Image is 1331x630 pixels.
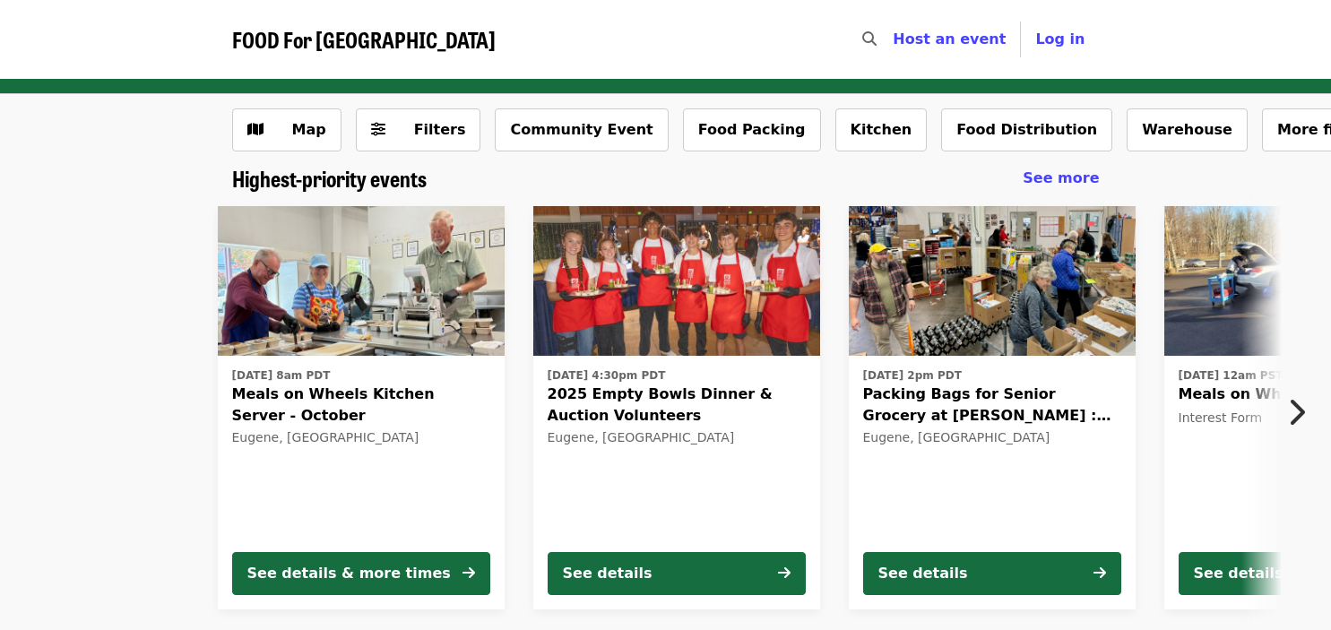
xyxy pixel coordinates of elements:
[218,206,505,609] a: See details for "Meals on Wheels Kitchen Server - October"
[247,563,451,584] div: See details & more times
[849,206,1136,609] a: See details for "Packing Bags for Senior Grocery at Bailey Hill : October"
[232,166,427,192] a: Highest-priority events
[878,563,968,584] div: See details
[247,121,264,138] i: map icon
[218,206,505,357] img: Meals on Wheels Kitchen Server - October organized by FOOD For Lane County
[863,384,1121,427] span: Packing Bags for Senior Grocery at [PERSON_NAME] : October
[548,384,806,427] span: 2025 Empty Bowls Dinner & Auction Volunteers
[1023,169,1099,186] span: See more
[1127,108,1248,151] button: Warehouse
[495,108,668,151] button: Community Event
[835,108,928,151] button: Kitchen
[232,23,496,55] span: FOOD For [GEOGRAPHIC_DATA]
[683,108,821,151] button: Food Packing
[941,108,1112,151] button: Food Distribution
[232,367,331,384] time: [DATE] 8am PDT
[778,565,791,582] i: arrow-right icon
[232,552,490,595] button: See details & more times
[533,206,820,357] img: 2025 Empty Bowls Dinner & Auction Volunteers organized by FOOD For Lane County
[1035,30,1085,47] span: Log in
[887,18,902,61] input: Search
[232,162,427,194] span: Highest-priority events
[414,121,466,138] span: Filters
[292,121,326,138] span: Map
[1194,563,1283,584] div: See details
[232,430,490,445] div: Eugene, [GEOGRAPHIC_DATA]
[863,367,962,384] time: [DATE] 2pm PDT
[863,552,1121,595] button: See details
[1021,22,1099,57] button: Log in
[548,430,806,445] div: Eugene, [GEOGRAPHIC_DATA]
[232,384,490,427] span: Meals on Wheels Kitchen Server - October
[371,121,385,138] i: sliders-h icon
[863,430,1121,445] div: Eugene, [GEOGRAPHIC_DATA]
[232,27,496,53] a: FOOD For [GEOGRAPHIC_DATA]
[533,206,820,609] a: See details for "2025 Empty Bowls Dinner & Auction Volunteers"
[862,30,877,47] i: search icon
[1093,565,1106,582] i: arrow-right icon
[849,206,1136,357] img: Packing Bags for Senior Grocery at Bailey Hill : October organized by FOOD For Lane County
[1179,367,1283,384] time: [DATE] 12am PST
[1023,168,1099,189] a: See more
[356,108,481,151] button: Filters (0 selected)
[563,563,653,584] div: See details
[218,166,1114,192] div: Highest-priority events
[1287,395,1305,429] i: chevron-right icon
[462,565,475,582] i: arrow-right icon
[232,108,341,151] button: Show map view
[548,367,666,384] time: [DATE] 4:30pm PDT
[1272,387,1331,437] button: Next item
[893,30,1006,47] a: Host an event
[1179,410,1263,425] span: Interest Form
[548,552,806,595] button: See details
